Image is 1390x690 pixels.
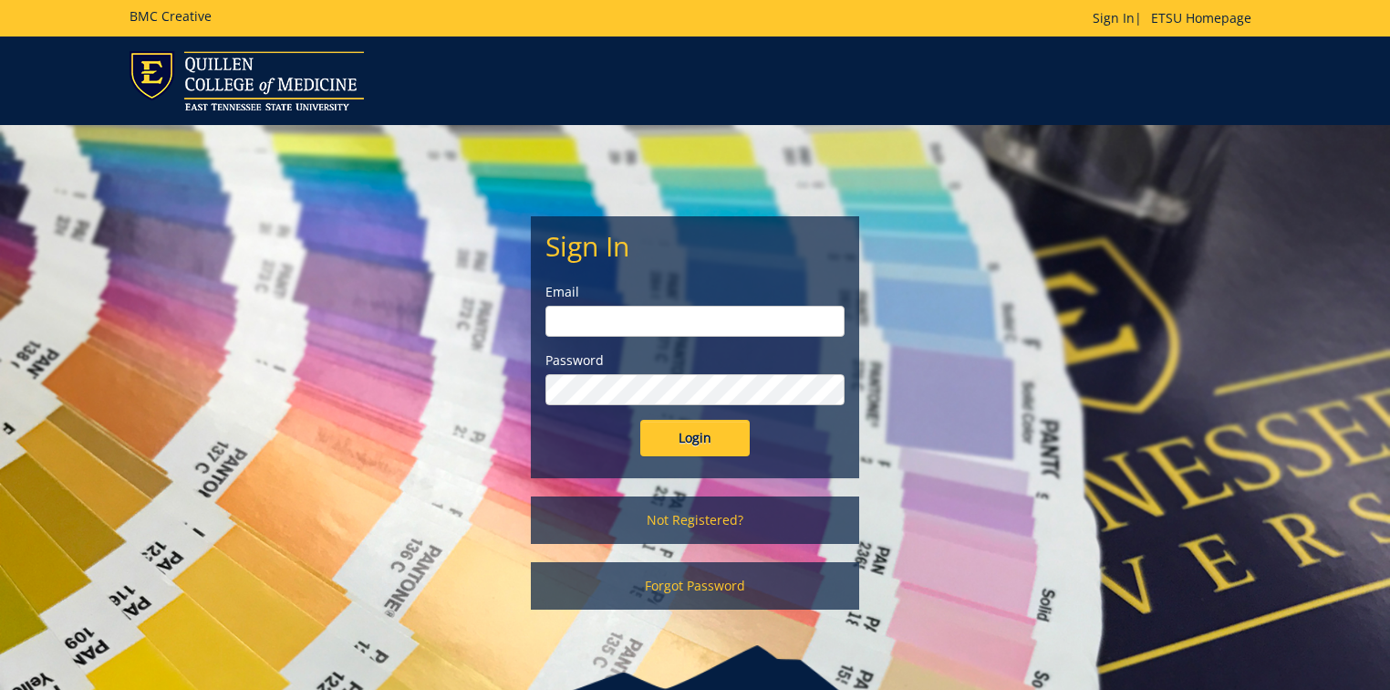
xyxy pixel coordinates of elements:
[545,231,845,261] h2: Sign In
[1093,9,1135,26] a: Sign In
[1093,9,1260,27] p: |
[545,351,845,370] label: Password
[545,283,845,301] label: Email
[640,420,750,456] input: Login
[531,562,859,610] a: Forgot Password
[130,51,364,110] img: ETSU logo
[1142,9,1260,26] a: ETSU Homepage
[130,9,212,23] h5: BMC Creative
[531,497,859,544] a: Not Registered?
